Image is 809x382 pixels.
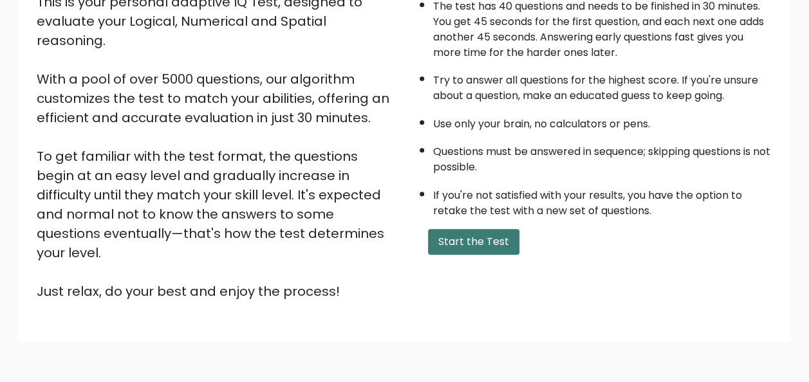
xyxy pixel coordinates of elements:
[433,138,773,175] li: Questions must be answered in sequence; skipping questions is not possible.
[433,66,773,104] li: Try to answer all questions for the highest score. If you're unsure about a question, make an edu...
[428,229,519,255] button: Start the Test
[433,110,773,132] li: Use only your brain, no calculators or pens.
[433,181,773,219] li: If you're not satisfied with your results, you have the option to retake the test with a new set ...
